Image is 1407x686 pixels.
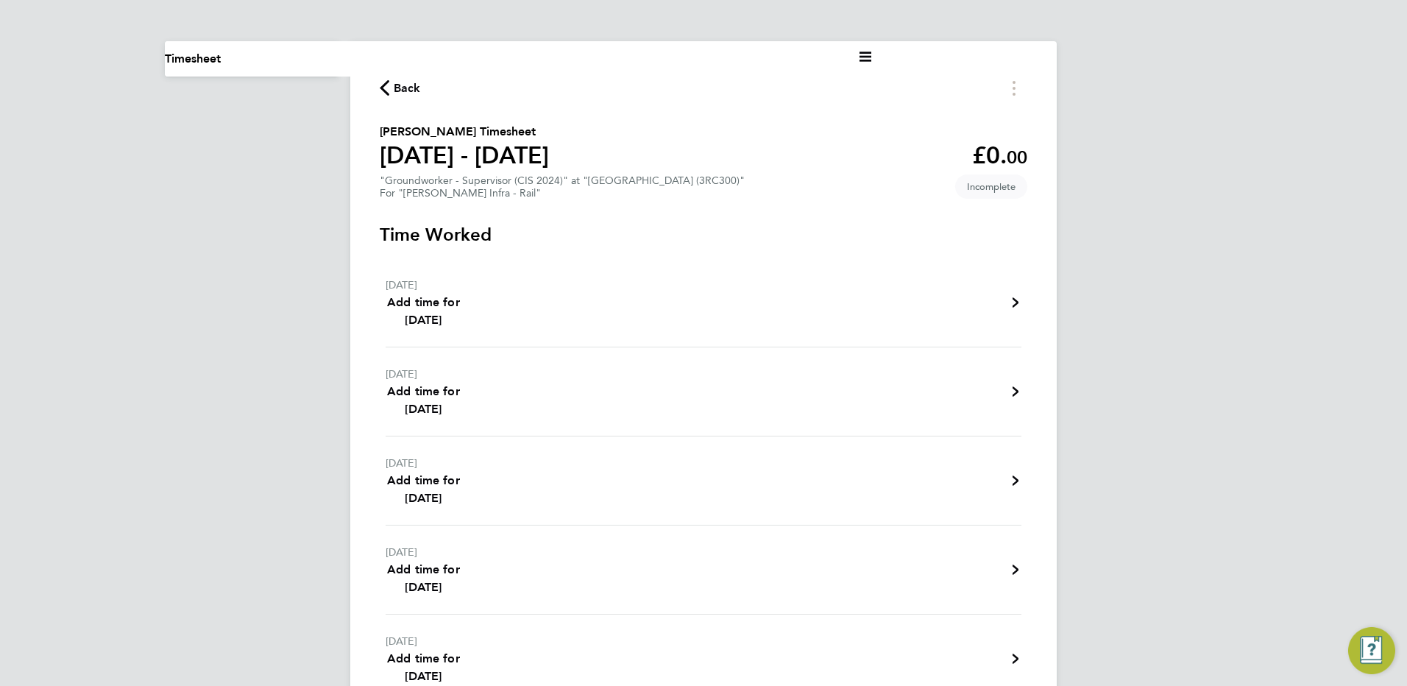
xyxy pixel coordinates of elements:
a: [DATE] [386,436,1021,526]
span: 00 [1007,146,1027,168]
div: [DATE] [386,365,423,383]
div: For "[PERSON_NAME] Infra - Rail" [380,187,745,199]
a: Add time for [DATE] [386,294,461,329]
a: Add time for [DATE] [386,561,461,596]
div: [DATE] [386,543,423,561]
nav: Main navigation [165,41,339,77]
a: Add time for [DATE] [386,383,461,418]
span: Add time for [DATE] [387,562,460,594]
span: This timesheet is Incomplete. [955,174,1027,199]
div: [DATE] [386,276,423,294]
div: "Groundworker - Supervisor (CIS 2024)" at "[GEOGRAPHIC_DATA] (3RC300)" [380,174,745,199]
li: Timesheet [165,50,221,68]
button: Back [380,79,421,97]
h3: Time Worked [380,223,1027,247]
button: Timesheets Menu [1001,77,1027,99]
span: Add time for [DATE] [387,295,460,327]
a: [DATE] [386,347,1021,436]
h2: [PERSON_NAME] Timesheet [380,123,549,141]
a: Add time for [DATE] [386,472,461,507]
app-decimal: £0. [972,141,1027,169]
span: Add time for [DATE] [387,651,460,683]
a: [DATE] [386,526,1021,615]
div: [DATE] [386,632,423,650]
span: Add time for [DATE] [387,473,460,505]
a: Add time for [DATE] [386,650,461,685]
h1: [DATE] - [DATE] [380,141,549,170]
button: Engage Resource Center [1348,627,1395,674]
span: Back [394,79,421,97]
span: Add time for [DATE] [387,384,460,416]
a: [DATE] [386,258,1021,347]
div: [DATE] [386,454,423,472]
